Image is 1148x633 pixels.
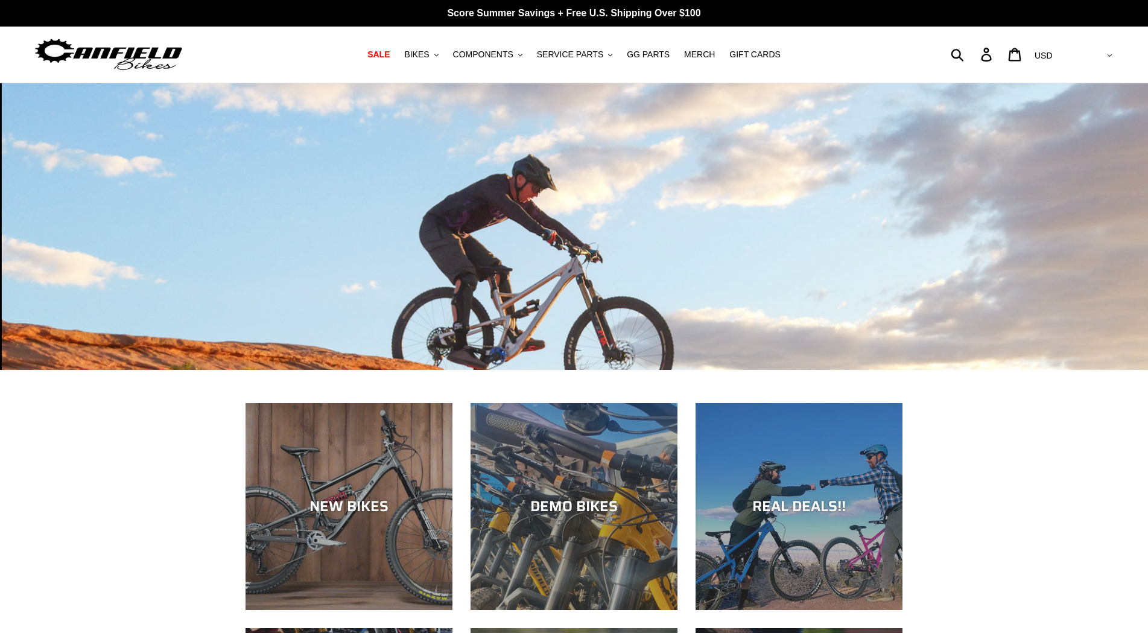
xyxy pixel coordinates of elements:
[531,46,618,63] button: SERVICE PARTS
[957,41,988,68] input: Search
[367,49,390,60] span: SALE
[453,49,513,60] span: COMPONENTS
[361,46,396,63] a: SALE
[398,46,444,63] button: BIKES
[471,498,677,515] div: DEMO BIKES
[447,46,528,63] button: COMPONENTS
[678,46,721,63] a: MERCH
[33,36,184,74] img: Canfield Bikes
[471,403,677,610] a: DEMO BIKES
[696,403,902,610] a: REAL DEALS!!
[246,498,452,515] div: NEW BIKES
[696,498,902,515] div: REAL DEALS!!
[246,403,452,610] a: NEW BIKES
[723,46,787,63] a: GIFT CARDS
[404,49,429,60] span: BIKES
[537,49,603,60] span: SERVICE PARTS
[627,49,670,60] span: GG PARTS
[621,46,676,63] a: GG PARTS
[729,49,781,60] span: GIFT CARDS
[684,49,715,60] span: MERCH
